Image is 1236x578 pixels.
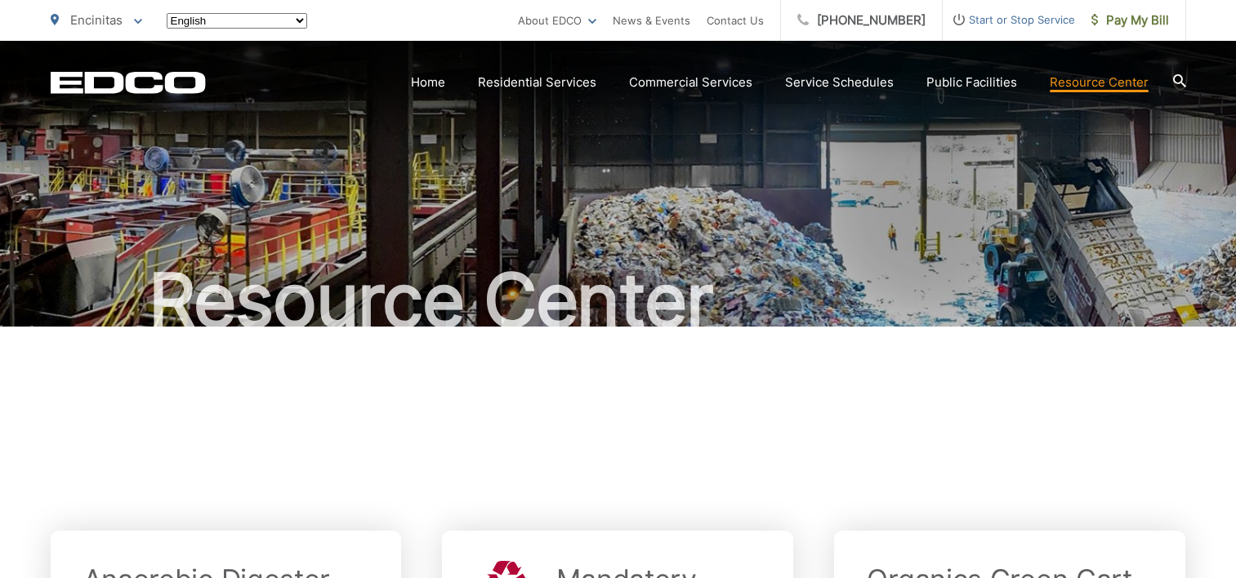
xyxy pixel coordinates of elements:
h1: Resource Center [51,260,1186,341]
span: Encinitas [70,12,123,28]
a: Home [411,73,445,92]
a: Commercial Services [629,73,752,92]
a: Contact Us [707,11,764,30]
a: News & Events [613,11,690,30]
select: Select a language [167,13,307,29]
span: Pay My Bill [1091,11,1169,30]
a: EDCD logo. Return to the homepage. [51,71,206,94]
a: Public Facilities [926,73,1017,92]
a: Resource Center [1050,73,1149,92]
a: Service Schedules [785,73,894,92]
a: About EDCO [518,11,596,30]
a: Residential Services [478,73,596,92]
